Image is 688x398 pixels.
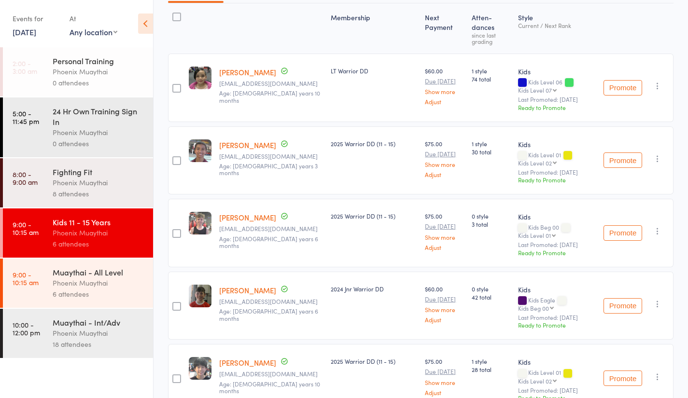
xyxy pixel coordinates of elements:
[189,212,211,234] img: image1757572777.png
[53,238,145,249] div: 6 attendees
[3,158,153,207] a: 8:00 -9:00 amFighting FitPhoenix Muaythai8 attendees
[518,321,596,329] div: Ready to Promote
[219,357,276,368] a: [PERSON_NAME]
[518,224,596,238] div: Kids Beg 00
[604,152,642,168] button: Promote
[425,296,464,302] small: Due [DATE]
[604,371,642,386] button: Promote
[53,127,145,138] div: Phoenix Muaythai
[13,321,40,336] time: 10:00 - 12:00 pm
[425,212,464,250] div: $75.00
[518,176,596,184] div: Ready to Promote
[13,59,37,75] time: 2:00 - 3:00 am
[472,139,510,148] span: 1 style
[425,98,464,105] a: Adjust
[53,277,145,288] div: Phoenix Muaythai
[518,151,596,166] div: Kids Level 01
[53,106,145,127] div: 24 Hr Own Training Sign In
[468,8,514,49] div: Atten­dances
[219,153,323,160] small: prasup25@gmail.com
[53,288,145,300] div: 6 attendees
[425,316,464,323] a: Adjust
[70,27,117,37] div: Any location
[13,110,39,125] time: 5:00 - 11:45 pm
[189,285,211,307] img: image1730786471.png
[425,234,464,240] a: Show more
[518,369,596,384] div: Kids Level 01
[472,67,510,75] span: 1 style
[472,212,510,220] span: 0 style
[53,227,145,238] div: Phoenix Muaythai
[425,161,464,167] a: Show more
[53,138,145,149] div: 0 attendees
[219,371,323,377] small: wang.bailing@gmail.com
[518,297,596,311] div: Kids Eagle
[421,8,468,49] div: Next Payment
[53,66,145,77] div: Phoenix Muaythai
[53,166,145,177] div: Fighting Fit
[331,285,417,293] div: 2024 Jnr Warrior DD
[425,379,464,385] a: Show more
[472,357,510,365] span: 1 style
[425,78,464,84] small: Due [DATE]
[518,79,596,93] div: Kids Level 06
[219,80,323,87] small: nathailar.pound@gmail.com
[219,89,320,104] span: Age: [DEMOGRAPHIC_DATA] years 10 months
[219,234,318,249] span: Age: [DEMOGRAPHIC_DATA] years 6 months
[3,309,153,358] a: 10:00 -12:00 pmMuaythai - Int/AdvPhoenix Muaythai18 attendees
[518,103,596,111] div: Ready to Promote
[219,298,323,305] small: spneedham@gmail.com
[219,140,276,150] a: [PERSON_NAME]
[13,220,39,236] time: 9:00 - 10:15 am
[604,298,642,314] button: Promote
[518,96,596,103] small: Last Promoted: [DATE]
[53,188,145,199] div: 8 attendees
[472,75,510,83] span: 74 total
[219,380,320,395] span: Age: [DEMOGRAPHIC_DATA] years 10 months
[331,357,417,365] div: 2025 Warrior DD (11 - 15)
[518,378,552,384] div: Kids Level 02
[13,271,39,286] time: 9:00 - 10:15 am
[518,357,596,367] div: Kids
[219,212,276,222] a: [PERSON_NAME]
[425,306,464,313] a: Show more
[604,80,642,96] button: Promote
[518,314,596,321] small: Last Promoted: [DATE]
[425,139,464,178] div: $75.00
[3,97,153,157] a: 5:00 -11:45 pm24 Hr Own Training Sign InPhoenix Muaythai0 attendees
[425,244,464,250] a: Adjust
[518,169,596,176] small: Last Promoted: [DATE]
[518,87,552,93] div: Kids Level 07
[514,8,600,49] div: Style
[518,232,551,238] div: Kids Level 01
[53,328,145,339] div: Phoenix Muaythai
[70,11,117,27] div: At
[189,357,211,380] img: image1745303838.png
[13,170,38,186] time: 8:00 - 9:00 am
[219,285,276,295] a: [PERSON_NAME]
[219,225,323,232] small: spneedham@gmail.com
[13,11,60,27] div: Events for
[219,307,318,322] span: Age: [DEMOGRAPHIC_DATA] years 6 months
[518,305,549,311] div: Kids Beg 00
[53,267,145,277] div: Muaythai - All Level
[472,220,510,228] span: 3 total
[425,285,464,323] div: $60.00
[518,160,552,166] div: Kids Level 02
[518,241,596,248] small: Last Promoted: [DATE]
[53,77,145,88] div: 0 attendees
[604,225,642,241] button: Promote
[518,285,596,294] div: Kids
[518,387,596,394] small: Last Promoted: [DATE]
[53,55,145,66] div: Personal Training
[3,208,153,258] a: 9:00 -10:15 amKids 11 - 15 YearsPhoenix Muaythai6 attendees
[425,389,464,396] a: Adjust
[518,22,596,28] div: Current / Next Rank
[53,177,145,188] div: Phoenix Muaythai
[13,27,36,37] a: [DATE]
[189,67,211,89] img: image1722659292.png
[53,339,145,350] div: 18 attendees
[53,317,145,328] div: Muaythai - Int/Adv
[219,162,318,177] span: Age: [DEMOGRAPHIC_DATA] years 3 months
[472,285,510,293] span: 0 style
